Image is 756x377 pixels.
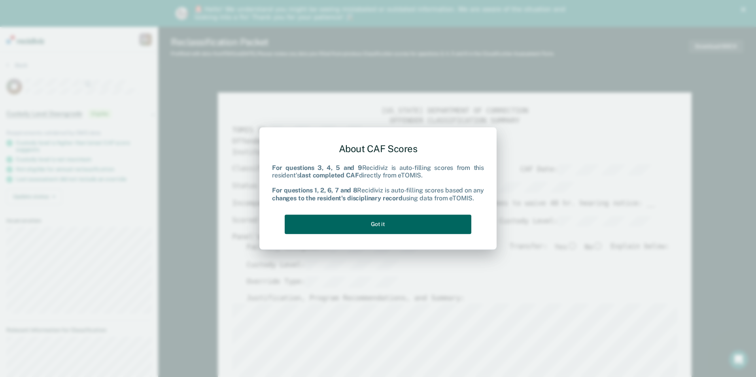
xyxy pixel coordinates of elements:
img: Profile image for Kim [176,7,188,20]
div: Close [741,7,749,12]
b: changes to the resident's disciplinary record [272,194,403,202]
b: For questions 3, 4, 5 and 9 [272,164,362,172]
b: For questions 1, 2, 6, 7 and 8 [272,187,357,194]
div: Recidiviz is auto-filling scores from this resident's directly from eTOMIS. Recidiviz is auto-fil... [272,164,484,202]
button: Got it [285,215,471,234]
div: About CAF Scores [272,137,484,161]
div: 🚨 Hello! We understand you might be seeing mislabeled or outdated information. We are aware of th... [195,6,568,21]
b: last completed CAF [300,172,359,179]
